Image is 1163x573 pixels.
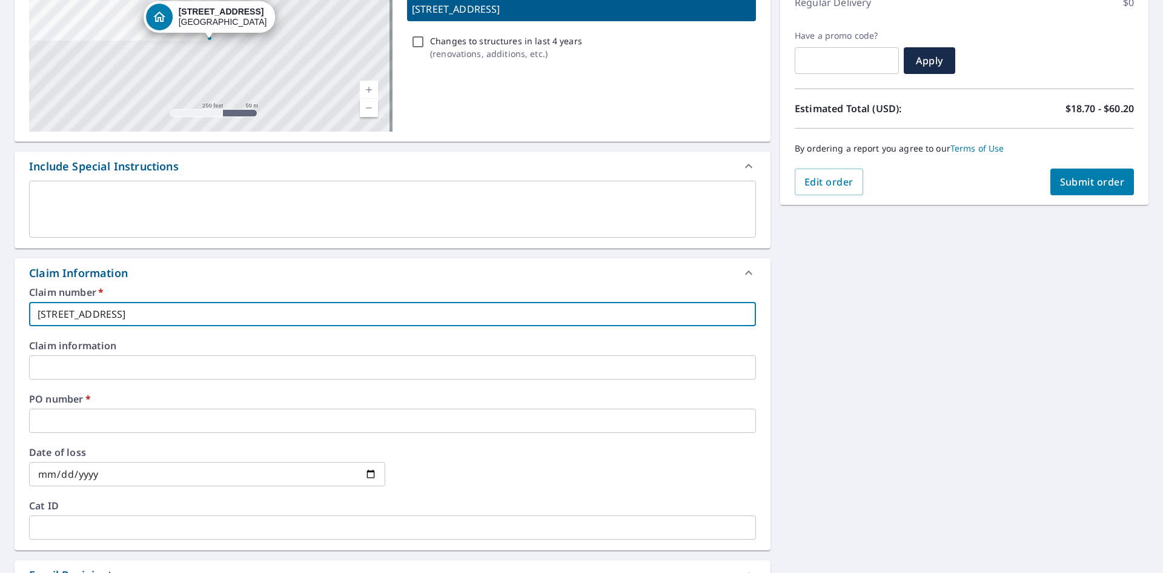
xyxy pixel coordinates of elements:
[15,152,770,181] div: Include Special Instructions
[1050,169,1135,195] button: Submit order
[950,142,1004,154] a: Terms of Use
[29,265,128,281] div: Claim Information
[29,158,179,175] div: Include Special Instructions
[904,47,955,74] button: Apply
[144,1,276,39] div: Dropped pin, building 1, Residential property, 81 Last St Fall River, MA 02724
[179,7,267,27] div: [GEOGRAPHIC_DATA]
[795,169,863,195] button: Edit order
[1065,101,1134,116] p: $18.70 - $60.20
[360,81,378,99] a: Current Level 17, Zoom In
[29,287,756,297] label: Claim number
[29,501,756,511] label: Cat ID
[1060,175,1125,189] span: Submit order
[795,30,899,41] label: Have a promo code?
[29,341,756,350] label: Claim information
[795,143,1134,154] p: By ordering a report you agree to our
[29,394,756,404] label: PO number
[804,175,853,189] span: Edit order
[412,2,751,16] p: [STREET_ADDRESS]
[15,258,770,287] div: Claim Information
[29,447,385,457] label: Date of loss
[430,47,582,60] p: ( renovations, additions, etc. )
[179,7,264,16] strong: [STREET_ADDRESS]
[913,54,946,67] span: Apply
[795,101,964,116] p: Estimated Total (USD):
[430,35,582,47] p: Changes to structures in last 4 years
[360,99,378,117] a: Current Level 17, Zoom Out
